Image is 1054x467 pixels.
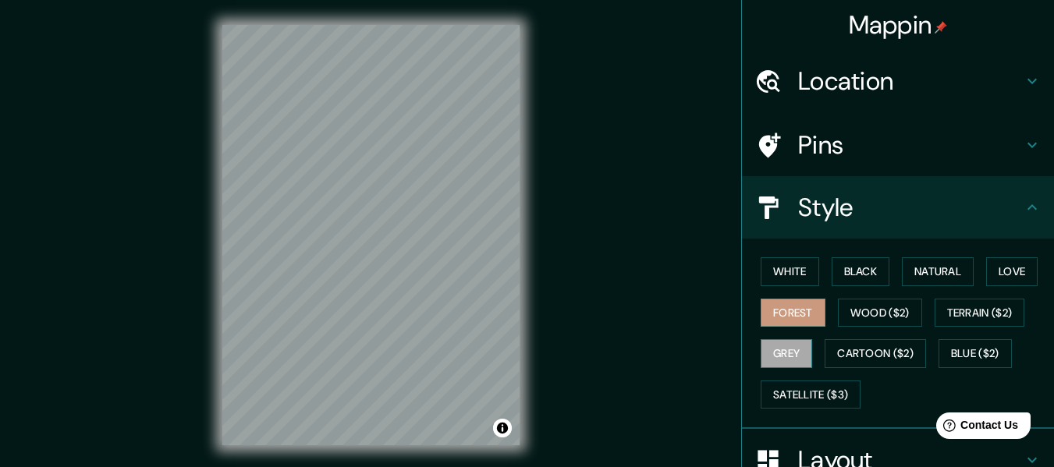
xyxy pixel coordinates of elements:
[493,419,512,437] button: Toggle attribution
[935,299,1025,327] button: Terrain ($2)
[825,339,926,368] button: Cartoon ($2)
[935,21,947,34] img: pin-icon.png
[761,299,825,327] button: Forest
[742,176,1054,239] div: Style
[838,299,922,327] button: Wood ($2)
[761,380,861,409] button: Satellite ($3)
[742,50,1054,112] div: Location
[939,339,1012,368] button: Blue ($2)
[742,114,1054,176] div: Pins
[761,339,812,368] button: Grey
[986,257,1038,286] button: Love
[798,192,1023,223] h4: Style
[798,129,1023,161] h4: Pins
[915,406,1037,450] iframe: Help widget launcher
[902,257,974,286] button: Natural
[222,25,520,445] canvas: Map
[798,65,1023,97] h4: Location
[761,257,819,286] button: White
[849,9,948,41] h4: Mappin
[832,257,890,286] button: Black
